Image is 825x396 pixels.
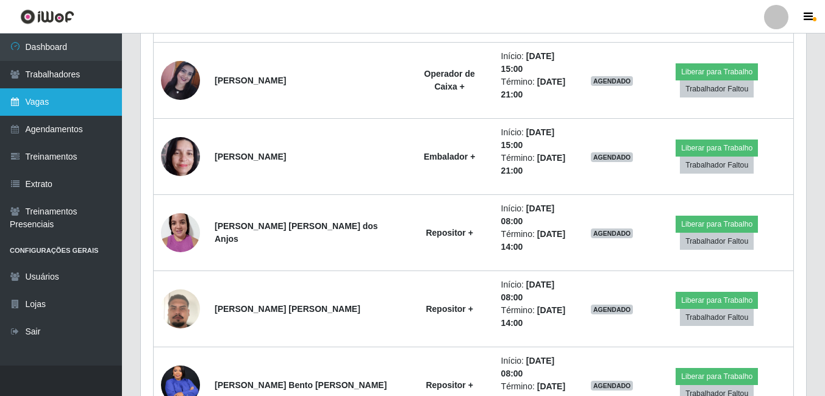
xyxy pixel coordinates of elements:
[215,380,387,390] strong: [PERSON_NAME] Bento [PERSON_NAME]
[161,207,200,258] img: 1737249386728.jpeg
[426,228,473,238] strong: Repositor +
[20,9,74,24] img: CoreUI Logo
[501,228,576,253] li: Término:
[676,140,758,157] button: Liberar para Trabalho
[501,356,555,378] time: [DATE] 08:00
[501,278,576,304] li: Início:
[501,202,576,228] li: Início:
[215,152,286,161] strong: [PERSON_NAME]
[426,380,473,390] strong: Repositor +
[676,368,758,385] button: Liberar para Trabalho
[501,126,576,152] li: Início:
[591,305,634,314] span: AGENDADO
[501,76,576,101] li: Término:
[501,127,555,150] time: [DATE] 15:00
[501,280,555,302] time: [DATE] 08:00
[161,61,200,100] img: 1752499690681.jpeg
[161,274,200,344] img: 1742301305907.jpeg
[501,203,555,226] time: [DATE] 08:00
[680,157,754,174] button: Trabalhador Faltou
[161,130,200,182] img: 1726745680631.jpeg
[591,381,634,391] span: AGENDADO
[426,304,473,314] strong: Repositor +
[501,355,576,380] li: Início:
[501,50,576,76] li: Início:
[676,216,758,233] button: Liberar para Trabalho
[501,51,555,74] time: [DATE] 15:00
[215,304,360,314] strong: [PERSON_NAME] [PERSON_NAME]
[215,221,378,244] strong: [PERSON_NAME] [PERSON_NAME] dos Anjos
[676,63,758,80] button: Liberar para Trabalho
[501,152,576,177] li: Término:
[680,309,754,326] button: Trabalhador Faltou
[680,80,754,97] button: Trabalhador Faltou
[591,152,634,162] span: AGENDADO
[676,292,758,309] button: Liberar para Trabalho
[680,233,754,250] button: Trabalhador Faltou
[424,152,475,161] strong: Embalador +
[215,76,286,85] strong: [PERSON_NAME]
[591,76,634,86] span: AGENDADO
[591,228,634,238] span: AGENDADO
[424,69,475,91] strong: Operador de Caixa +
[501,304,576,330] li: Término:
